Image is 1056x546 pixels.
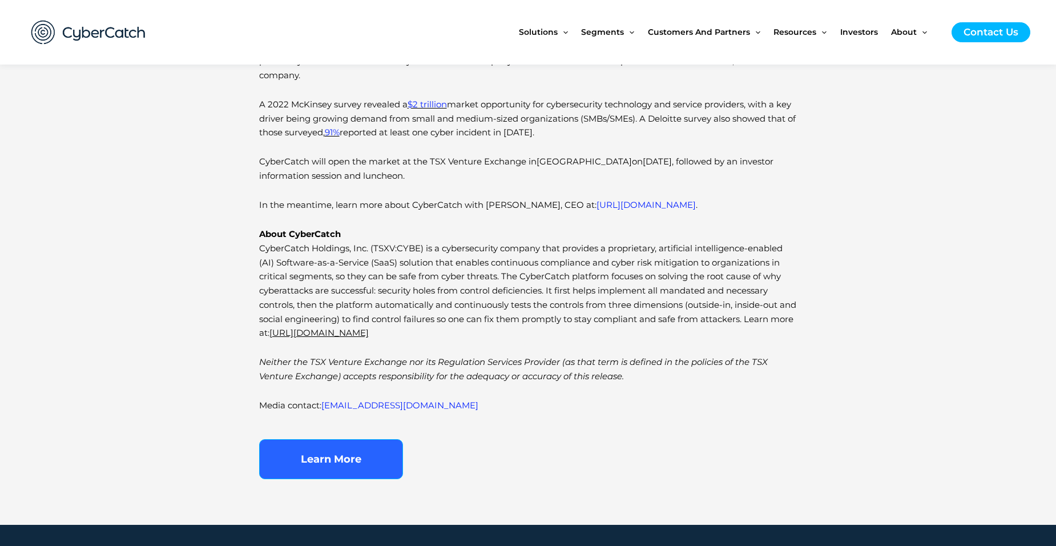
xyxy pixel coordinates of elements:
[519,8,558,56] span: Solutions
[259,399,797,413] p: Media contact:
[773,8,816,56] span: Resources
[581,8,624,56] span: Segments
[624,8,634,56] span: Menu Toggle
[648,8,750,56] span: Customers and Partners
[537,156,632,167] span: [GEOGRAPHIC_DATA]
[259,198,797,212] p: In the meantime, learn more about CyberCatch with [PERSON_NAME], CEO at: .
[301,454,361,464] span: Learn More
[952,22,1030,42] a: Contact Us
[259,155,797,183] p: CyberCatch will open the market at the TSX Venture Exchange in on , followed by an investor infor...
[269,327,369,338] a: [URL][DOMAIN_NAME]
[558,8,568,56] span: Menu Toggle
[259,227,797,340] p: CyberCatch Holdings, Inc. (TSXV:CYBE) is a cybersecurity company that provides a proprietary, art...
[325,127,340,138] a: 91%
[408,99,447,110] a: $2 trillion
[750,8,760,56] span: Menu Toggle
[840,8,891,56] a: Investors
[596,199,696,210] a: [URL][DOMAIN_NAME]
[917,8,927,56] span: Menu Toggle
[519,8,940,56] nav: Site Navigation: New Main Menu
[891,8,917,56] span: About
[20,9,157,56] img: CyberCatch
[643,156,672,167] span: [DATE]
[321,400,478,411] a: [EMAIL_ADDRESS][DOMAIN_NAME]
[259,98,797,140] p: A 2022 McKinsey survey revealed a market opportunity for cybersecurity technology and service pro...
[259,228,341,239] b: About CyberCatch
[840,8,878,56] span: Investors
[816,8,827,56] span: Menu Toggle
[259,439,403,479] a: Learn More
[259,356,768,382] i: Neither the TSX Venture Exchange nor its Regulation Services Provider (as that term is defined in...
